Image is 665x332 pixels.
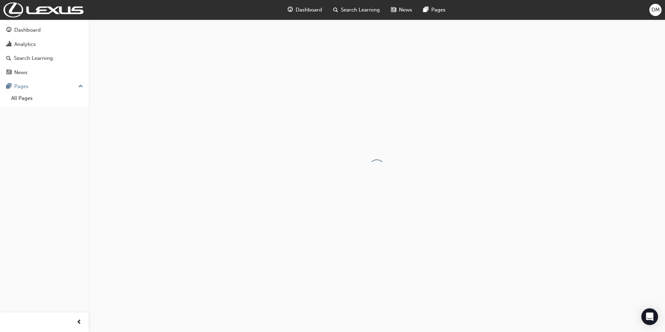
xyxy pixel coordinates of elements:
[296,6,322,14] span: Dashboard
[6,41,11,48] span: chart-icon
[649,4,662,16] button: DM
[14,82,29,90] div: Pages
[3,22,86,80] button: DashboardAnalyticsSearch LearningNews
[3,80,86,93] button: Pages
[3,24,86,37] a: Dashboard
[333,6,338,14] span: search-icon
[3,2,83,17] img: Trak
[8,93,86,104] a: All Pages
[423,6,428,14] span: pages-icon
[14,26,41,34] div: Dashboard
[14,69,27,77] div: News
[418,3,451,17] a: pages-iconPages
[431,6,446,14] span: Pages
[391,6,396,14] span: news-icon
[6,27,11,33] span: guage-icon
[385,3,418,17] a: news-iconNews
[6,84,11,90] span: pages-icon
[399,6,412,14] span: News
[14,54,53,62] div: Search Learning
[3,52,86,65] a: Search Learning
[651,6,660,14] span: DM
[14,40,36,48] div: Analytics
[288,6,293,14] span: guage-icon
[328,3,385,17] a: search-iconSearch Learning
[6,70,11,76] span: news-icon
[3,38,86,51] a: Analytics
[77,318,82,327] span: prev-icon
[78,82,83,91] span: up-icon
[6,55,11,62] span: search-icon
[282,3,328,17] a: guage-iconDashboard
[641,308,658,325] div: Open Intercom Messenger
[3,66,86,79] a: News
[341,6,380,14] span: Search Learning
